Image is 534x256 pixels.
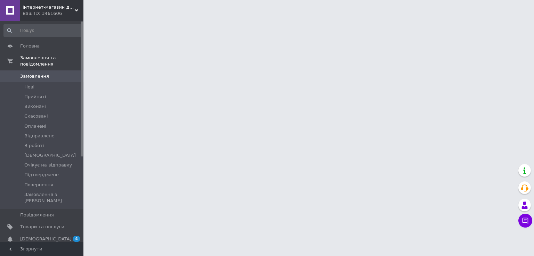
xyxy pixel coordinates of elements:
span: В роботі [24,143,44,149]
span: Підтверджене [24,172,59,178]
input: Пошук [3,24,82,37]
span: Виконані [24,103,46,110]
span: [DEMOGRAPHIC_DATA] [24,152,76,159]
span: Замовлення [20,73,49,79]
span: Повернення [24,182,53,188]
span: Замовлення з [PERSON_NAME] [24,191,81,204]
span: [DEMOGRAPHIC_DATA] [20,236,72,242]
button: Чат з покупцем [518,214,532,228]
span: Товари та послуги [20,224,64,230]
span: 4 [73,236,80,242]
span: Прийняті [24,94,46,100]
span: Оплачені [24,123,46,129]
span: Скасовані [24,113,48,119]
span: Очікує на відправку [24,162,72,168]
span: Повідомлення [20,212,54,218]
span: Замовлення та повідомлення [20,55,83,67]
div: Ваш ID: 3461606 [23,10,83,17]
span: Відправлене [24,133,55,139]
span: Головна [20,43,40,49]
span: Нові [24,84,34,90]
span: Інтернет-магазин домашнього текстилю «Sleeping Beauty» [23,4,75,10]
